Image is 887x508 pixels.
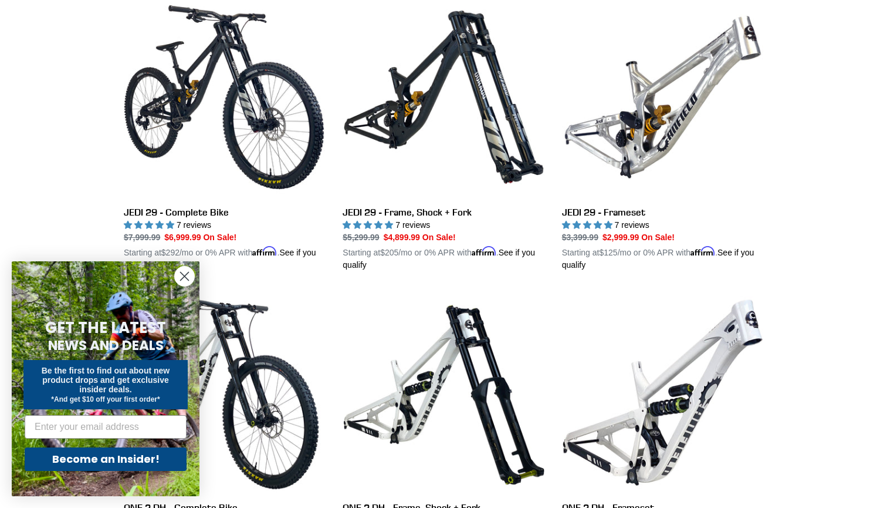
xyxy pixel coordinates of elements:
span: Be the first to find out about new product drops and get exclusive insider deals. [42,366,170,394]
button: Become an Insider! [25,448,187,471]
span: NEWS AND DEALS [48,336,164,355]
span: GET THE LATEST [45,317,166,338]
span: *And get $10 off your first order* [51,395,160,403]
input: Enter your email address [25,415,187,439]
button: Close dialog [174,266,195,287]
